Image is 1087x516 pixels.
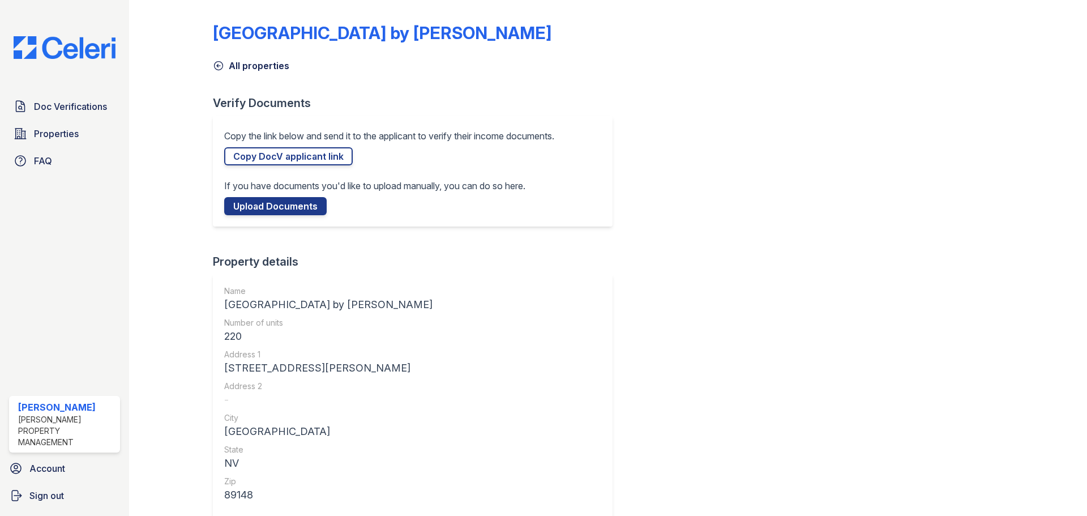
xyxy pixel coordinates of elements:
span: Properties [34,127,79,140]
span: Sign out [29,489,64,502]
div: [GEOGRAPHIC_DATA] [224,424,433,440]
div: Address 1 [224,349,433,360]
div: 220 [224,329,433,344]
div: Zip [224,476,433,487]
a: Sign out [5,484,125,507]
div: 89148 [224,487,433,503]
div: State [224,444,433,455]
div: [PERSON_NAME] Property Management [18,414,115,448]
div: [STREET_ADDRESS][PERSON_NAME] [224,360,433,376]
span: Doc Verifications [34,100,107,113]
div: [GEOGRAPHIC_DATA] by [PERSON_NAME] [224,297,433,313]
span: FAQ [34,154,52,168]
a: Properties [9,122,120,145]
div: - [224,392,433,408]
a: Copy DocV applicant link [224,147,353,165]
img: CE_Logo_Blue-a8612792a0a2168367f1c8372b55b34899dd931a85d93a1a3d3e32e68fde9ad4.png [5,36,125,59]
p: Copy the link below and send it to the applicant to verify their income documents. [224,129,554,143]
div: Name [224,285,433,297]
a: Upload Documents [224,197,327,215]
div: Number of units [224,317,433,329]
div: City [224,412,433,424]
div: [PERSON_NAME] [18,400,115,414]
div: Address 2 [224,381,433,392]
div: Property details [213,254,622,270]
span: Account [29,462,65,475]
div: Verify Documents [213,95,622,111]
div: [GEOGRAPHIC_DATA] by [PERSON_NAME] [213,23,551,43]
a: FAQ [9,150,120,172]
a: Doc Verifications [9,95,120,118]
p: If you have documents you'd like to upload manually, you can do so here. [224,179,525,193]
div: NV [224,455,433,471]
a: Account [5,457,125,480]
iframe: chat widget [1039,471,1076,505]
a: All properties [213,59,289,73]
